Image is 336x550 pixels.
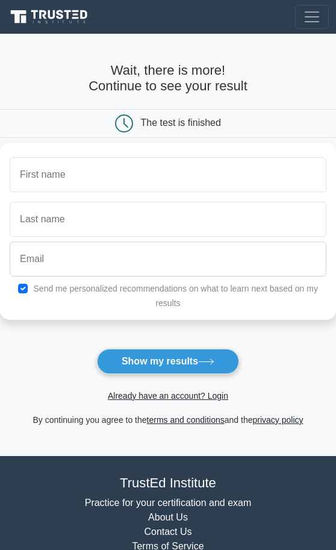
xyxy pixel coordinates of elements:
input: First name [10,157,326,192]
button: Toggle navigation [295,5,329,29]
input: Last name [10,202,326,237]
a: About Us [148,512,188,522]
a: Contact Us [144,527,191,537]
div: The test is finished [141,117,221,128]
label: Send me personalized recommendations on what to learn next based on my results [34,284,318,308]
a: terms and conditions [147,415,225,425]
a: privacy policy [253,415,303,425]
a: Practice for your certification and exam [85,498,252,508]
h4: TrustEd Institute [7,475,329,491]
button: Show my results [97,349,239,374]
input: Email [10,242,326,277]
a: Already have an account? Login [108,391,228,401]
